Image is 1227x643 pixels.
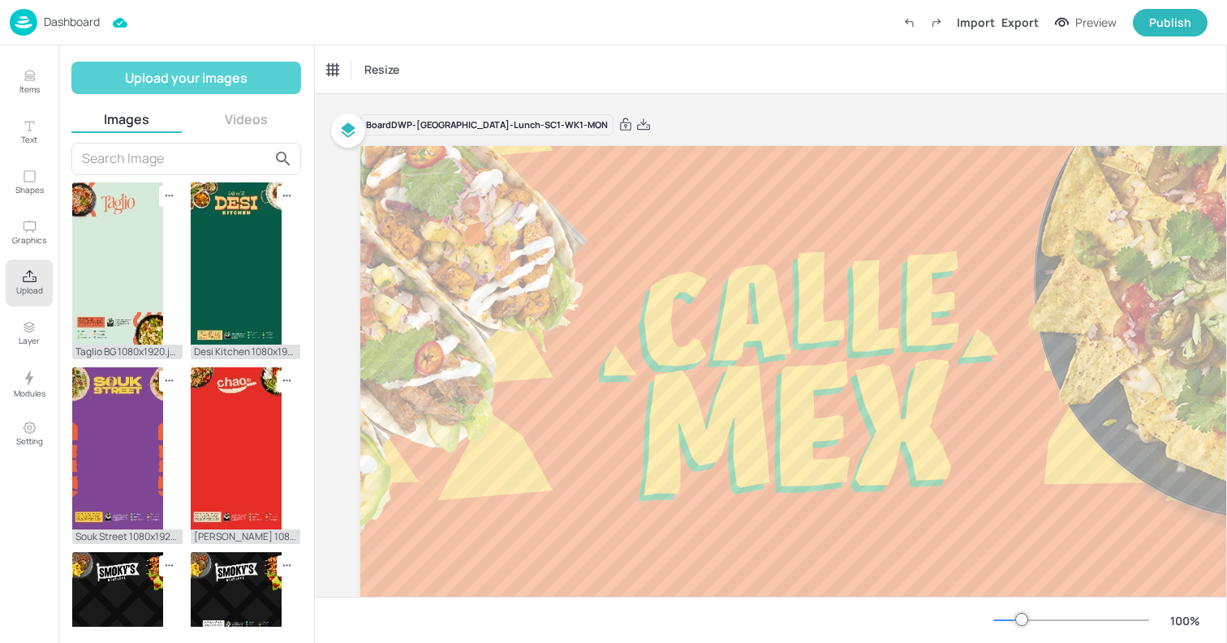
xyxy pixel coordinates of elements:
p: Modules [14,388,45,399]
div: Remove image [159,555,179,577]
button: Text [6,109,53,156]
div: Taglio BG 1080x1920.jpg [72,345,183,359]
p: Shapes [15,184,44,195]
img: 2025-10-09-1760001988838ojop4167gkn.jpg [191,182,282,345]
p: Setting [16,435,43,447]
div: Remove image [277,555,297,577]
button: search [269,145,297,173]
button: Videos [192,110,302,128]
p: Graphics [12,234,46,246]
p: Upload [16,285,43,296]
button: Setting [6,410,53,457]
button: Graphics [6,209,53,256]
div: Desi Kitchen 1080x1920.jpg [191,345,301,359]
p: Layer [19,335,40,346]
div: Remove image [277,371,297,392]
p: Items [19,84,40,95]
img: 2025-10-09-1760001997428u8q3ezzdxu.jpg [72,367,163,529]
div: Souk Street 1080x1920.jpg [72,529,183,544]
input: Search Image [82,146,269,172]
p: Text [21,134,37,145]
div: Publish [1149,14,1191,32]
div: Board DWP-[GEOGRAPHIC_DATA]-Lunch-SC1-WK1-MON [360,114,613,136]
button: Upload your images [71,62,301,94]
label: Undo (Ctrl + Z) [895,9,923,36]
button: Images [71,110,182,128]
p: Dashboard [44,16,100,28]
div: [PERSON_NAME] 1080x1920.jpg [191,529,301,544]
button: Publish [1133,9,1208,36]
label: Redo (Ctrl + Y) [923,9,950,36]
div: Remove image [159,186,179,207]
button: Upload [6,259,53,306]
div: Import [957,14,995,31]
div: Preview [1075,14,1117,32]
button: Items [6,58,53,105]
div: Remove image [159,371,179,392]
img: logo-86c26b7e.jpg [10,9,37,36]
button: Layer [6,310,53,357]
img: 2025-10-09-176000199774929oearvgnkh.jpg [72,182,163,345]
button: Preview [1045,11,1126,35]
button: Modules [6,360,53,407]
div: Remove image [277,186,297,207]
div: 100 % [1165,612,1204,629]
img: 2025-10-09-1760001988837lphmum2o4d.jpg [191,367,282,529]
div: Export [1001,14,1039,31]
span: Resize [361,61,403,78]
button: Shapes [6,159,53,206]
